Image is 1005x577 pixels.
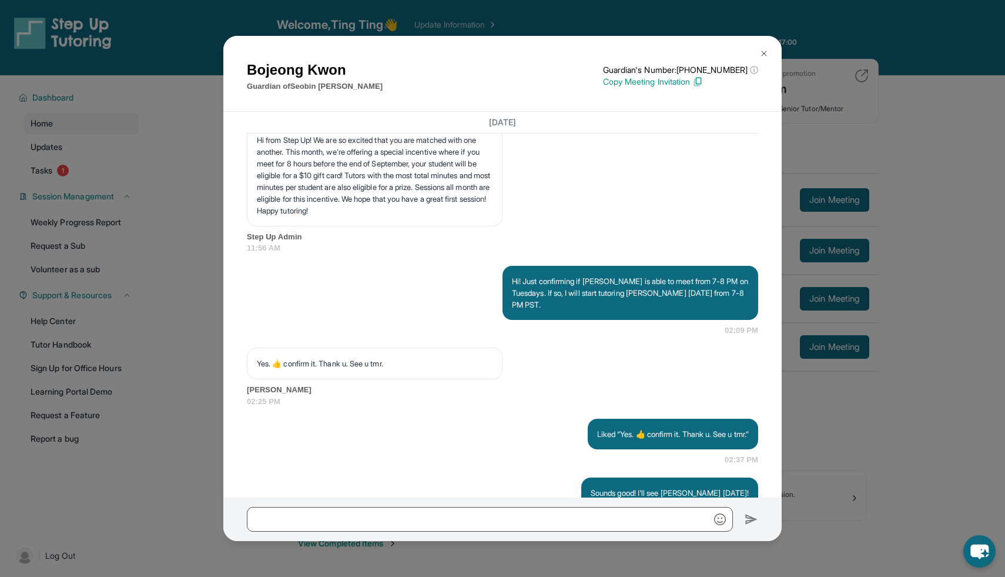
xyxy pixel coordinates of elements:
[745,512,758,526] img: Send icon
[257,358,493,369] p: Yes. 👍 confirm it. Thank u. See u tmr.
[603,64,758,76] p: Guardian's Number: [PHONE_NUMBER]
[725,454,758,466] span: 02:37 PM
[257,134,493,216] p: Hi from Step Up! We are so excited that you are matched with one another. This month, we’re offer...
[759,49,769,58] img: Close Icon
[247,384,758,396] span: [PERSON_NAME]
[603,76,758,88] p: Copy Meeting Invitation
[597,428,749,440] p: Liked “Yes. 👍 confirm it. Thank u. See u tmr.”
[714,513,726,525] img: Emoji
[247,396,758,408] span: 02:25 PM
[247,116,758,128] h3: [DATE]
[750,64,758,76] span: ⓘ
[247,59,383,81] h1: Bojeong Kwon
[591,487,749,499] p: Sounds good! I'll see [PERSON_NAME] [DATE]!
[247,242,758,254] span: 11:56 AM
[963,535,996,568] button: chat-button
[725,325,758,336] span: 02:09 PM
[692,76,703,87] img: Copy Icon
[512,275,749,311] p: Hi! Just confirming if [PERSON_NAME] is able to meet from 7-8 PM on Tuesdays. If so, I will start...
[247,231,758,243] span: Step Up Admin
[247,81,383,92] p: Guardian of Seobin [PERSON_NAME]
